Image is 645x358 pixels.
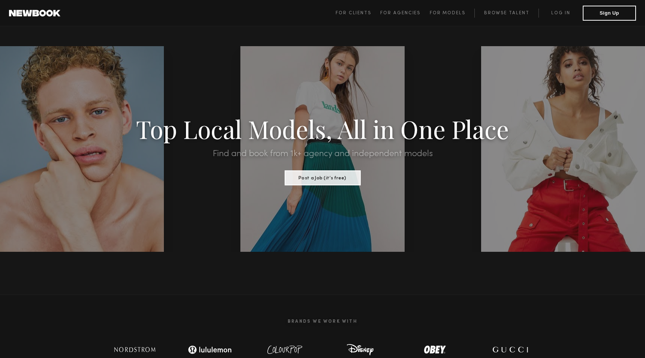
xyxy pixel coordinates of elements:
span: For Models [430,11,465,15]
a: For Agencies [380,9,429,18]
span: For Agencies [380,11,420,15]
span: For Clients [336,11,371,15]
a: For Clients [336,9,380,18]
h2: Find and book from 1k+ agency and independent models [48,149,597,158]
img: logo-colour-pop.svg [261,342,309,357]
button: Sign Up [583,6,636,21]
a: For Models [430,9,475,18]
button: Post a Job (it’s free) [285,170,361,185]
img: logo-nordstrom.svg [109,342,161,357]
img: logo-lulu.svg [184,342,236,357]
img: logo-obey.svg [411,342,459,357]
a: Post a Job (it’s free) [285,173,361,181]
img: logo-disney.svg [336,342,384,357]
h1: Top Local Models, All in One Place [48,117,597,140]
a: Log in [538,9,583,18]
a: Browse Talent [474,9,538,18]
img: logo-gucci.svg [486,342,534,357]
h2: Brands We Work With [97,310,547,333]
